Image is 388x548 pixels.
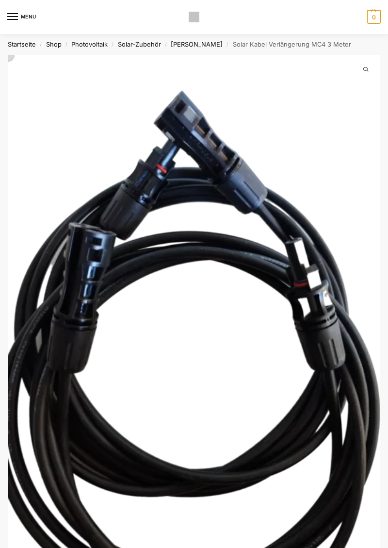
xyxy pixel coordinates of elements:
a: Shop [46,40,62,48]
span: / [161,41,171,48]
nav: Breadcrumb [8,34,380,55]
span: 0 [367,10,381,24]
button: Menu [7,10,36,24]
span: / [223,41,233,48]
a: Solar-Zubehör [118,40,161,48]
span: / [36,41,46,48]
span: / [108,41,118,48]
a: 0 [365,10,381,24]
a: Photovoltaik [71,40,108,48]
img: Solaranlagen, Speicheranlagen und Energiesparprodukte [189,12,199,22]
a: [PERSON_NAME] [171,40,223,48]
span: / [62,41,72,48]
nav: Cart contents [365,10,381,24]
a: Startseite [8,40,36,48]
